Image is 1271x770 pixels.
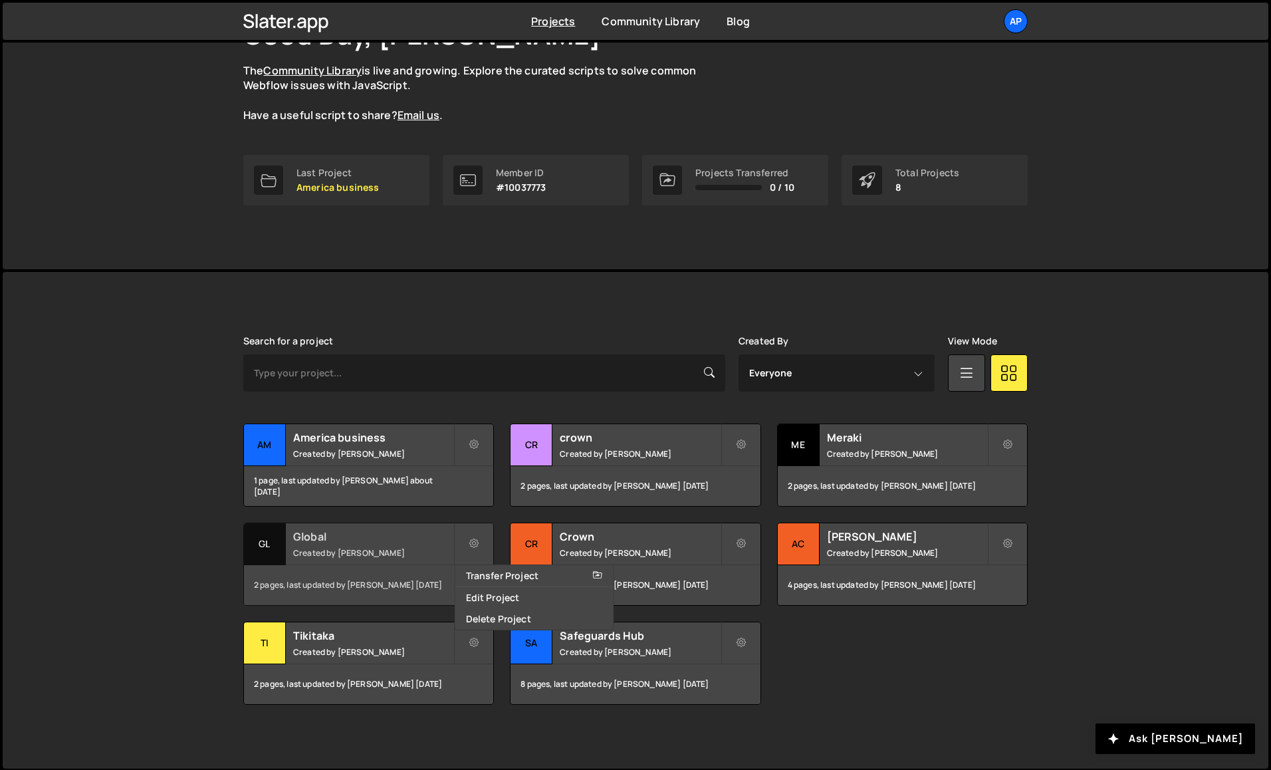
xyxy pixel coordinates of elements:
a: Edit Project [455,587,614,608]
a: Email us [398,108,439,122]
h2: [PERSON_NAME] [827,529,987,544]
small: Created by [PERSON_NAME] [293,448,453,459]
div: cr [511,424,552,466]
a: Cr Crown Created by [PERSON_NAME] 6 pages, last updated by [PERSON_NAME] [DATE] [510,523,760,606]
a: Me Meraki Created by [PERSON_NAME] 2 pages, last updated by [PERSON_NAME] [DATE] [777,424,1028,507]
div: 4 pages, last updated by [PERSON_NAME] [DATE] [778,565,1027,605]
a: Gl Global Created by [PERSON_NAME] 2 pages, last updated by [PERSON_NAME] [DATE] [243,523,494,606]
p: #10037773 [496,182,546,193]
a: Sa Safeguards Hub Created by [PERSON_NAME] 8 pages, last updated by [PERSON_NAME] [DATE] [510,622,760,705]
input: Type your project... [243,354,725,392]
h2: Global [293,529,453,544]
div: 2 pages, last updated by [PERSON_NAME] [DATE] [244,664,493,704]
span: 0 / 10 [770,182,794,193]
a: Transfer Project [455,565,614,586]
button: Ask [PERSON_NAME] [1096,723,1255,754]
div: 1 page, last updated by [PERSON_NAME] about [DATE] [244,466,493,506]
div: Last Project [296,168,380,178]
div: Me [778,424,820,466]
label: Search for a project [243,336,333,346]
div: 2 pages, last updated by [PERSON_NAME] [DATE] [778,466,1027,506]
h2: Crown [560,529,720,544]
div: Member ID [496,168,546,178]
p: The is live and growing. Explore the curated scripts to solve common Webflow issues with JavaScri... [243,63,722,123]
a: cr crown Created by [PERSON_NAME] 2 pages, last updated by [PERSON_NAME] [DATE] [510,424,760,507]
a: Ti Tikitaka Created by [PERSON_NAME] 2 pages, last updated by [PERSON_NAME] [DATE] [243,622,494,705]
small: Created by [PERSON_NAME] [293,547,453,559]
div: Total Projects [895,168,959,178]
a: Delete Project [455,608,614,630]
label: View Mode [948,336,997,346]
small: Created by [PERSON_NAME] [560,646,720,658]
h2: Safeguards Hub [560,628,720,643]
h2: Meraki [827,430,987,445]
div: 8 pages, last updated by [PERSON_NAME] [DATE] [511,664,760,704]
a: Projects [531,14,575,29]
small: Created by [PERSON_NAME] [827,547,987,559]
div: Sa [511,622,552,664]
div: Projects Transferred [695,168,794,178]
div: Am [244,424,286,466]
a: Ac [PERSON_NAME] Created by [PERSON_NAME] 4 pages, last updated by [PERSON_NAME] [DATE] [777,523,1028,606]
div: 2 pages, last updated by [PERSON_NAME] [DATE] [244,565,493,605]
a: Community Library [263,63,362,78]
div: 2 pages, last updated by [PERSON_NAME] [DATE] [511,466,760,506]
div: 6 pages, last updated by [PERSON_NAME] [DATE] [511,565,760,605]
a: Blog [727,14,750,29]
label: Created By [739,336,789,346]
a: Community Library [602,14,700,29]
h2: Tikitaka [293,628,453,643]
div: Cr [511,523,552,565]
h2: crown [560,430,720,445]
div: Ac [778,523,820,565]
small: Created by [PERSON_NAME] [560,547,720,559]
p: 8 [895,182,959,193]
a: Am America business Created by [PERSON_NAME] 1 page, last updated by [PERSON_NAME] about [DATE] [243,424,494,507]
a: Last Project America business [243,155,429,205]
h2: America business [293,430,453,445]
div: Gl [244,523,286,565]
div: Ti [244,622,286,664]
small: Created by [PERSON_NAME] [560,448,720,459]
small: Created by [PERSON_NAME] [293,646,453,658]
small: Created by [PERSON_NAME] [827,448,987,459]
p: America business [296,182,380,193]
a: Ap [1004,9,1028,33]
